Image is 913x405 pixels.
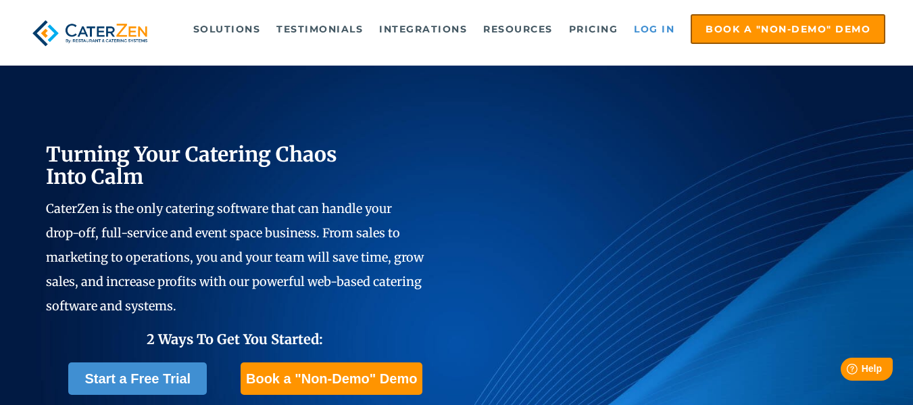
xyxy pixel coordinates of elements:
[476,16,560,43] a: Resources
[241,362,422,395] a: Book a "Non-Demo" Demo
[68,362,207,395] a: Start a Free Trial
[174,14,886,44] div: Navigation Menu
[562,16,625,43] a: Pricing
[372,16,474,43] a: Integrations
[187,16,268,43] a: Solutions
[28,14,153,52] img: caterzen
[147,331,323,348] span: 2 Ways To Get You Started:
[46,201,424,314] span: CaterZen is the only catering software that can handle your drop-off, full-service and event spac...
[793,352,898,390] iframe: Help widget launcher
[627,16,681,43] a: Log in
[46,141,337,189] span: Turning Your Catering Chaos Into Calm
[270,16,370,43] a: Testimonials
[691,14,885,44] a: Book a "Non-Demo" Demo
